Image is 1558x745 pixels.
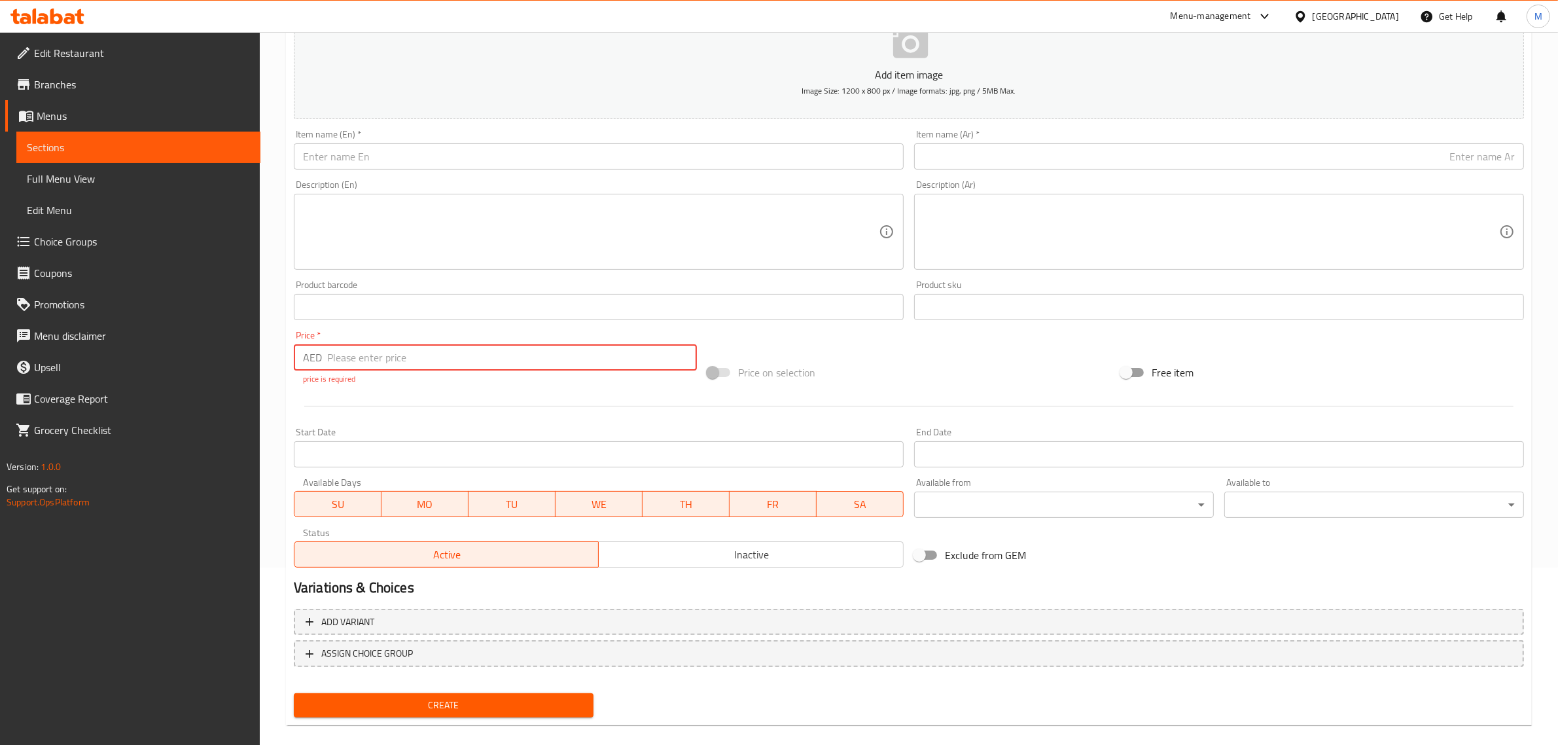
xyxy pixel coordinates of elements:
[5,289,260,320] a: Promotions
[16,163,260,194] a: Full Menu View
[1171,9,1251,24] div: Menu-management
[474,495,550,514] span: TU
[37,108,250,124] span: Menus
[817,491,904,517] button: SA
[5,383,260,414] a: Coverage Report
[294,491,381,517] button: SU
[738,365,815,380] span: Price on selection
[822,495,898,514] span: SA
[294,609,1524,636] button: Add variant
[16,132,260,163] a: Sections
[294,693,593,718] button: Create
[327,344,697,371] input: Please enter price
[16,194,260,226] a: Edit Menu
[387,495,463,514] span: MO
[294,640,1524,667] button: ASSIGN CHOICE GROUP
[41,458,61,475] span: 1.0.0
[34,234,250,249] span: Choice Groups
[604,545,898,564] span: Inactive
[294,294,904,320] input: Please enter product barcode
[27,139,250,155] span: Sections
[34,265,250,281] span: Coupons
[5,352,260,383] a: Upsell
[914,143,1524,170] input: Enter name Ar
[294,578,1524,598] h2: Variations & Choices
[27,171,250,187] span: Full Menu View
[314,67,1504,82] p: Add item image
[303,373,688,385] p: price is required
[321,645,413,662] span: ASSIGN CHOICE GROUP
[27,202,250,218] span: Edit Menu
[1224,492,1524,518] div: ​
[34,45,250,61] span: Edit Restaurant
[294,541,599,568] button: Active
[7,458,39,475] span: Version:
[34,77,250,92] span: Branches
[556,491,643,517] button: WE
[7,481,67,498] span: Get support on:
[802,83,1016,98] span: Image Size: 1200 x 800 px / Image formats: jpg, png / 5MB Max.
[34,422,250,438] span: Grocery Checklist
[643,491,730,517] button: TH
[598,541,904,568] button: Inactive
[34,359,250,375] span: Upsell
[34,328,250,344] span: Menu disclaimer
[648,495,724,514] span: TH
[5,37,260,69] a: Edit Restaurant
[914,492,1214,518] div: ​
[561,495,637,514] span: WE
[381,491,469,517] button: MO
[945,547,1026,563] span: Exclude from GEM
[1313,9,1399,24] div: [GEOGRAPHIC_DATA]
[1152,365,1194,380] span: Free item
[300,545,594,564] span: Active
[5,69,260,100] a: Branches
[294,143,904,170] input: Enter name En
[7,494,90,511] a: Support.OpsPlatform
[300,495,376,514] span: SU
[5,320,260,352] a: Menu disclaimer
[34,391,250,407] span: Coverage Report
[1534,9,1542,24] span: M
[304,697,583,714] span: Create
[914,294,1524,320] input: Please enter product sku
[303,350,322,365] p: AED
[730,491,817,517] button: FR
[735,495,811,514] span: FR
[34,297,250,312] span: Promotions
[5,257,260,289] a: Coupons
[5,226,260,257] a: Choice Groups
[5,414,260,446] a: Grocery Checklist
[321,614,374,630] span: Add variant
[469,491,556,517] button: TU
[5,100,260,132] a: Menus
